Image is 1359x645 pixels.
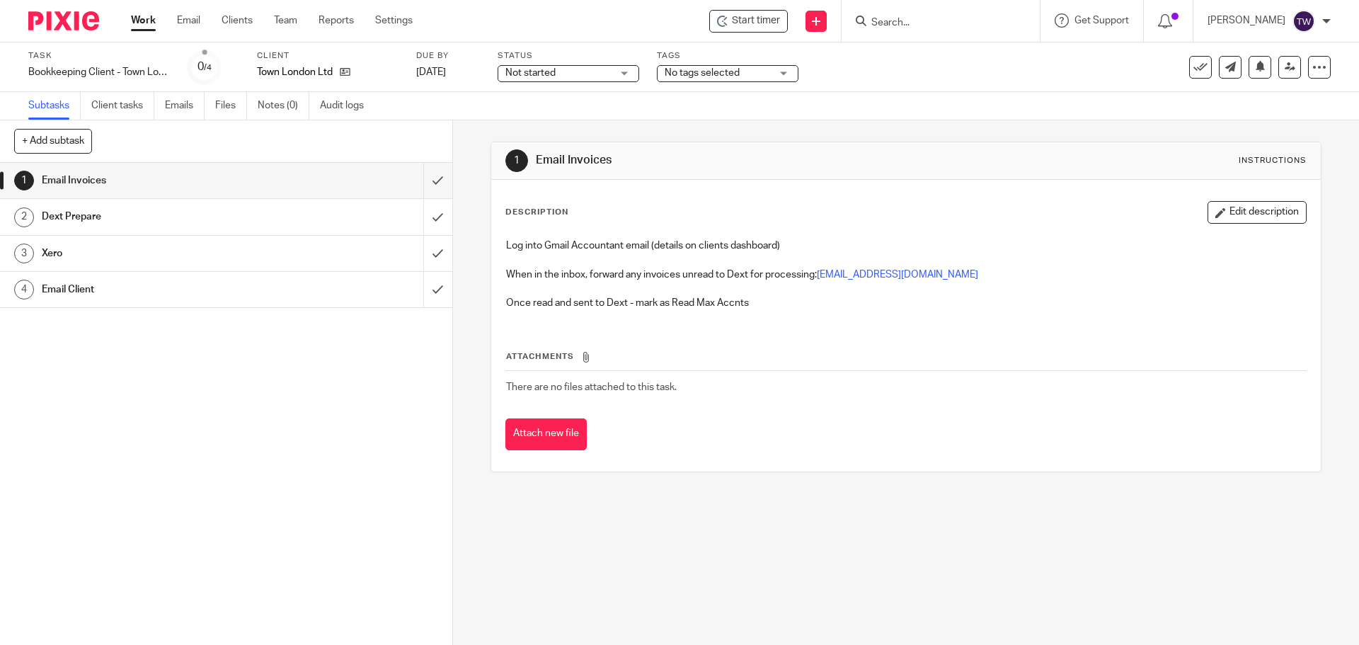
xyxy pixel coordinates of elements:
img: Pixie [28,11,99,30]
span: Not started [505,68,556,78]
h1: Dext Prepare [42,206,287,227]
h1: Email Invoices [536,153,936,168]
div: Town London Ltd - Bookkeeping Client - Town London Ltd - Thursday [709,10,788,33]
small: /4 [204,64,212,72]
p: Town London Ltd [257,65,333,79]
label: Tags [657,50,798,62]
p: Once read and sent to Dext - mark as Read Max Accnts [506,296,1305,310]
a: Clients [222,13,253,28]
div: 4 [14,280,34,299]
div: Instructions [1239,155,1307,166]
label: Due by [416,50,480,62]
a: Files [215,92,247,120]
span: Attachments [506,353,574,360]
a: Emails [165,92,205,120]
a: Email [177,13,200,28]
p: Log into Gmail Accountant email (details on clients dashboard) [506,239,1305,253]
h1: Xero [42,243,287,264]
div: 1 [505,149,528,172]
label: Client [257,50,398,62]
a: Settings [375,13,413,28]
a: Work [131,13,156,28]
span: Get Support [1074,16,1129,25]
p: When in the inbox, forward any invoices unread to Dext for processing: [506,268,1305,282]
input: Search [870,17,997,30]
div: 0 [197,59,212,75]
h1: Email Invoices [42,170,287,191]
h1: Email Client [42,279,287,300]
button: + Add subtask [14,129,92,153]
div: Bookkeeping Client - Town London Ltd - Thursday [28,65,170,79]
div: 1 [14,171,34,190]
p: Description [505,207,568,218]
a: Team [274,13,297,28]
span: No tags selected [665,68,740,78]
span: There are no files attached to this task. [506,382,677,392]
button: Edit description [1208,201,1307,224]
div: 3 [14,244,34,263]
img: svg%3E [1292,10,1315,33]
a: [EMAIL_ADDRESS][DOMAIN_NAME] [817,270,978,280]
div: Bookkeeping Client - Town London Ltd - [DATE] [28,65,170,79]
a: Subtasks [28,92,81,120]
span: Start timer [732,13,780,28]
a: Notes (0) [258,92,309,120]
button: Attach new file [505,418,587,450]
div: 2 [14,207,34,227]
span: [DATE] [416,67,446,77]
label: Task [28,50,170,62]
a: Client tasks [91,92,154,120]
p: [PERSON_NAME] [1208,13,1285,28]
a: Audit logs [320,92,374,120]
label: Status [498,50,639,62]
a: Reports [319,13,354,28]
